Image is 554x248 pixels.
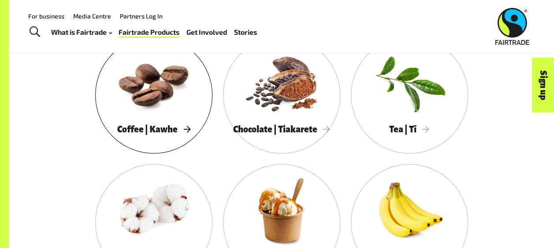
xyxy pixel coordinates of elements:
[95,36,212,153] a: Coffee | Kawhe
[24,21,45,43] a: Toggle Search
[223,36,340,153] a: Chocolate | Tiakarete
[351,36,468,153] a: Tea | Tī
[233,124,330,134] span: Chocolate | Tiakarete
[51,26,112,38] a: What is Fairtrade
[120,12,163,20] a: Partners Log In
[495,8,529,45] img: Fairtrade Australia New Zealand logo
[186,26,227,38] a: Get Involved
[73,12,111,20] a: Media Centre
[389,124,429,134] span: Tea | Tī
[234,26,257,38] a: Stories
[119,26,179,38] a: Fairtrade Products
[28,12,64,20] a: For business
[117,124,190,134] span: Coffee | Kawhe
